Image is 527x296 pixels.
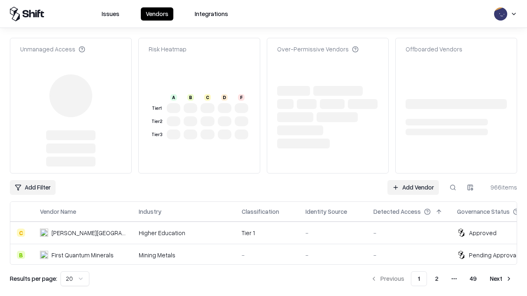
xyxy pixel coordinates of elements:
[406,45,462,53] div: Offboarded Vendors
[170,94,177,101] div: A
[373,207,421,216] div: Detected Access
[485,271,517,286] button: Next
[204,94,211,101] div: C
[17,251,25,259] div: B
[463,271,483,286] button: 49
[429,271,445,286] button: 2
[305,251,360,259] div: -
[141,7,173,21] button: Vendors
[187,94,194,101] div: B
[469,229,497,237] div: Approved
[411,271,427,286] button: 1
[139,229,229,237] div: Higher Education
[387,180,439,195] a: Add Vendor
[51,229,126,237] div: [PERSON_NAME][GEOGRAPHIC_DATA]
[40,207,76,216] div: Vendor Name
[242,251,292,259] div: -
[373,229,444,237] div: -
[150,105,163,112] div: Tier 1
[10,180,56,195] button: Add Filter
[221,94,228,101] div: D
[277,45,359,53] div: Over-Permissive Vendors
[10,274,57,283] p: Results per page:
[242,229,292,237] div: Tier 1
[190,7,233,21] button: Integrations
[366,271,517,286] nav: pagination
[242,207,279,216] div: Classification
[238,94,245,101] div: F
[40,251,48,259] img: First Quantum Minerals
[469,251,518,259] div: Pending Approval
[457,207,510,216] div: Governance Status
[373,251,444,259] div: -
[97,7,124,21] button: Issues
[139,207,161,216] div: Industry
[484,183,517,192] div: 966 items
[149,45,187,53] div: Risk Heatmap
[17,229,25,237] div: C
[51,251,114,259] div: First Quantum Minerals
[305,207,347,216] div: Identity Source
[305,229,360,237] div: -
[139,251,229,259] div: Mining Metals
[150,131,163,138] div: Tier 3
[40,229,48,237] img: Reichman University
[20,45,85,53] div: Unmanaged Access
[150,118,163,125] div: Tier 2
